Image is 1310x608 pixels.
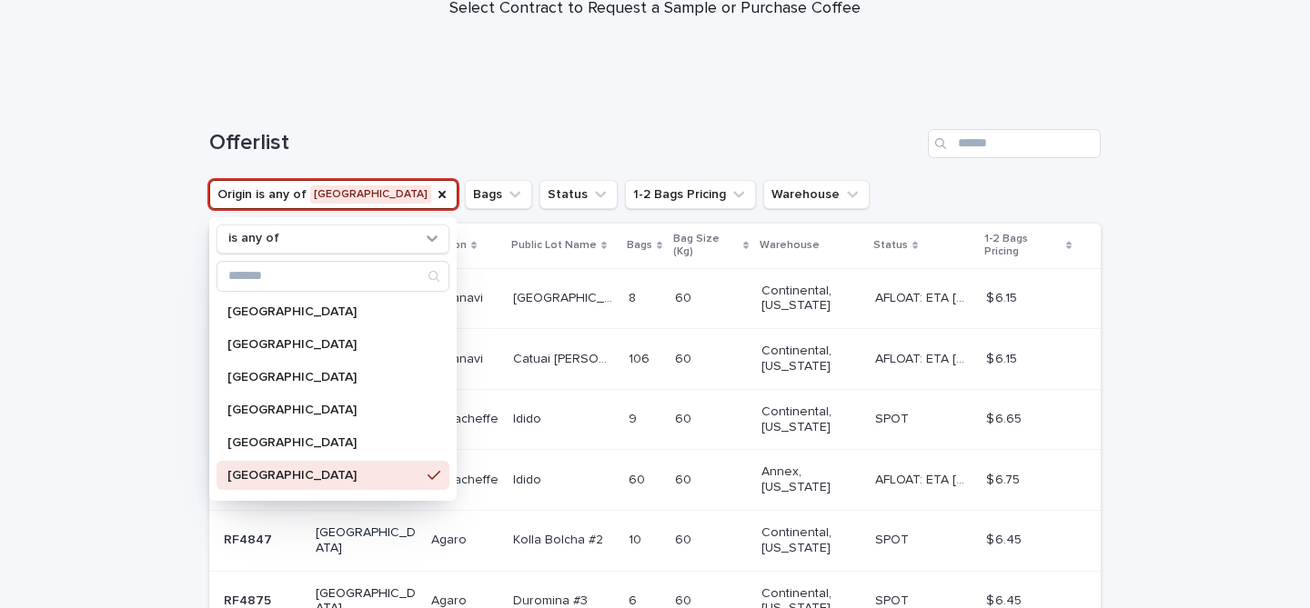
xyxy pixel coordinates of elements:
p: [GEOGRAPHIC_DATA] [227,469,420,482]
tr: RF4821RF4821 [GEOGRAPHIC_DATA]YirgacheffeYirgacheffe IdidoIdido 6060 6060 Annex, [US_STATE] AFLOA... [209,450,1101,511]
p: [GEOGRAPHIC_DATA] [227,305,420,318]
button: Bags [465,180,532,209]
p: [GEOGRAPHIC_DATA] [316,525,417,556]
tr: RF4814RF4814 [GEOGRAPHIC_DATA]YirgacheffeYirgacheffe IdidoIdido 99 6060 Continental, [US_STATE] S... [209,389,1101,450]
p: 60 [675,469,695,488]
p: Yirgacheffe [431,408,502,427]
p: AFLOAT: ETA 10-15-2025 [875,348,975,367]
p: Idido [513,469,545,488]
p: 60 [629,469,649,488]
p: $ 6.15 [986,287,1021,306]
h1: Offerlist [209,130,921,156]
p: $ 6.15 [986,348,1021,367]
p: $ 6.65 [986,408,1025,427]
tr: RF4847RF4847 [GEOGRAPHIC_DATA]AgaroAgaro Kolla Bolcha #2Kolla Bolcha #2 1010 6060 Continental, [U... [209,510,1101,571]
p: is any of [228,231,279,246]
tr: RF5121RF5121 [GEOGRAPHIC_DATA]CaranaviCaranavi Catuai [PERSON_NAME]Catuai [PERSON_NAME] 106106 60... [209,329,1101,390]
button: 1-2 Bags Pricing [625,180,756,209]
p: 60 [675,287,695,306]
p: Yirgacheffe [431,469,502,488]
p: Bag Size (Kg) [673,229,739,263]
tr: RF5123RF5123 [GEOGRAPHIC_DATA]CaranaviCaranavi [GEOGRAPHIC_DATA][GEOGRAPHIC_DATA] 88 6060 Contine... [209,268,1101,329]
p: 8 [629,287,640,306]
p: [GEOGRAPHIC_DATA] [227,371,420,384]
p: 60 [675,348,695,367]
p: Warehouse [760,235,820,255]
p: 10 [629,529,645,548]
button: Status [539,180,618,209]
p: RF4847 [224,529,276,548]
div: Search [217,261,449,292]
input: Search [217,262,448,291]
p: Public Lot Name [511,235,597,255]
button: Warehouse [763,180,870,209]
p: [GEOGRAPHIC_DATA] [513,287,618,306]
p: $ 6.75 [986,469,1023,488]
button: Origin [209,180,458,209]
p: [GEOGRAPHIC_DATA] [227,338,420,351]
p: Catuai [PERSON_NAME] [513,348,618,367]
p: Idido [513,408,545,427]
p: Status [873,235,908,255]
p: SPOT [875,529,912,548]
p: Bags [627,235,652,255]
p: [GEOGRAPHIC_DATA] [227,404,420,416]
input: Search [928,129,1101,158]
p: [GEOGRAPHIC_DATA] [227,436,420,449]
p: 106 [629,348,653,367]
p: Caranavi [431,348,487,367]
p: 9 [629,408,640,427]
p: Caranavi [431,287,487,306]
p: Kolla Bolcha #2 [513,529,607,548]
p: 60 [675,408,695,427]
p: $ 6.45 [986,529,1025,548]
p: SPOT [875,408,912,427]
p: AFLOAT: ETA 10-15-2025 [875,287,975,306]
p: Agaro [431,529,470,548]
p: AFLOAT: ETA 09-28-2025 [875,469,975,488]
p: 1-2 Bags Pricing [984,229,1062,263]
p: 60 [675,529,695,548]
